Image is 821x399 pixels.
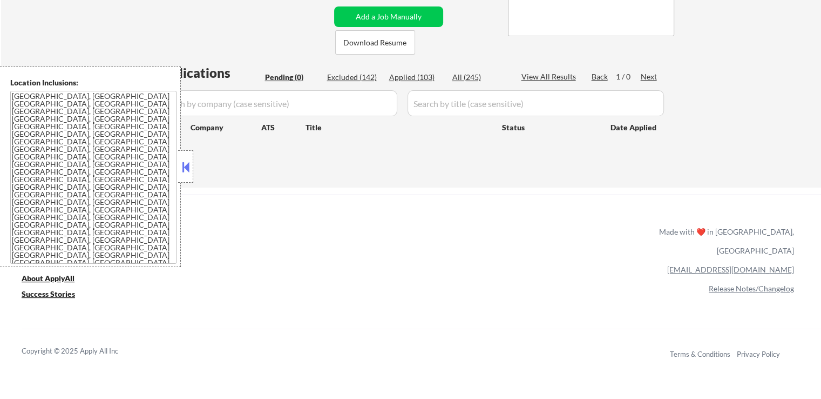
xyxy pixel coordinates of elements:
[655,222,794,260] div: Made with ❤️ in [GEOGRAPHIC_DATA], [GEOGRAPHIC_DATA]
[10,77,177,88] div: Location Inclusions:
[154,66,261,79] div: Applications
[22,346,146,357] div: Copyright © 2025 Apply All Inc
[641,71,658,82] div: Next
[737,350,780,358] a: Privacy Policy
[521,71,579,82] div: View All Results
[670,350,730,358] a: Terms & Conditions
[610,122,658,133] div: Date Applied
[327,72,381,83] div: Excluded (142)
[306,122,492,133] div: Title
[265,72,319,83] div: Pending (0)
[22,289,75,298] u: Success Stories
[334,6,443,27] button: Add a Job Manually
[261,122,306,133] div: ATS
[452,72,506,83] div: All (245)
[389,72,443,83] div: Applied (103)
[154,90,397,116] input: Search by company (case sensitive)
[408,90,664,116] input: Search by title (case sensitive)
[616,71,641,82] div: 1 / 0
[22,288,90,302] a: Success Stories
[22,237,433,249] a: Refer & earn free applications 👯‍♀️
[22,274,74,283] u: About ApplyAll
[709,284,794,293] a: Release Notes/Changelog
[502,117,595,137] div: Status
[335,30,415,55] button: Download Resume
[592,71,609,82] div: Back
[22,272,90,286] a: About ApplyAll
[667,265,794,274] a: [EMAIL_ADDRESS][DOMAIN_NAME]
[191,122,261,133] div: Company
